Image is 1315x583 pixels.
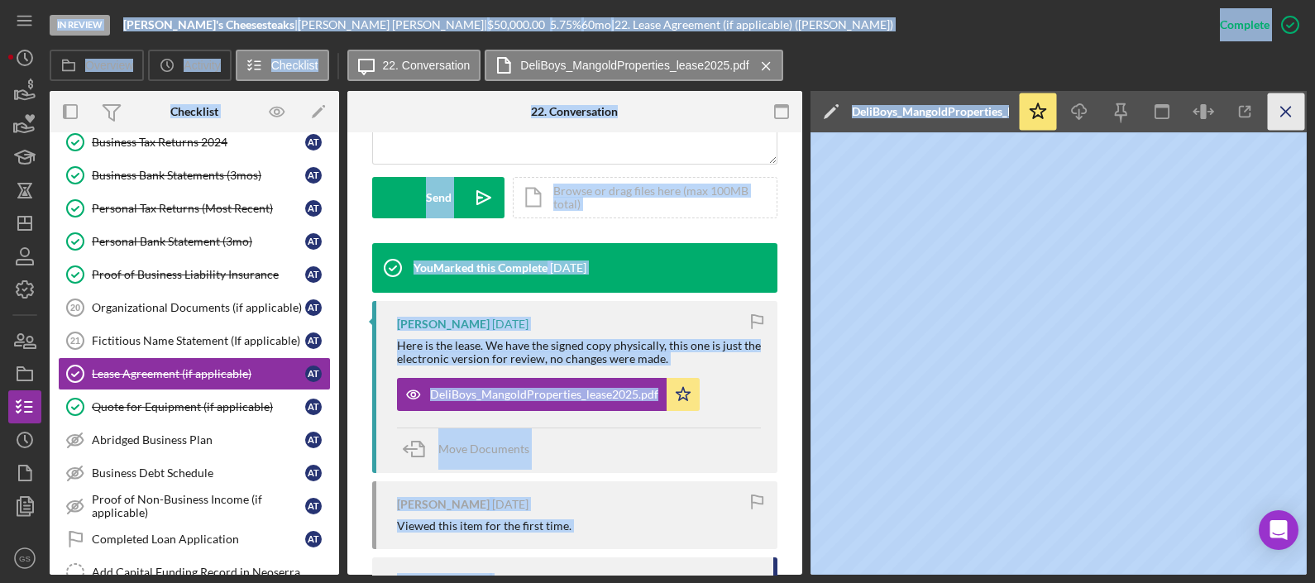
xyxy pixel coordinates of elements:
div: A T [305,134,322,151]
a: Proof of Business Liability InsuranceAT [58,258,331,291]
div: Open Intercom Messenger [1259,510,1298,550]
a: Lease Agreement (if applicable)AT [58,357,331,390]
div: Here is the lease. We have the signed copy physically, this one is just the electronic version fo... [397,339,761,366]
time: 2025-08-26 16:40 [550,261,586,275]
div: Business Tax Returns 2024 [92,136,305,149]
div: [PERSON_NAME] [PERSON_NAME] | [298,18,487,31]
div: Add Capital Funding Record in Neoserra [92,566,330,579]
button: Send [372,177,504,218]
tspan: 21 [70,336,80,346]
a: Quote for Equipment (if applicable)AT [58,390,331,423]
div: A T [305,465,322,481]
div: Proof of Business Liability Insurance [92,268,305,281]
div: 22. Conversation [531,105,618,118]
b: [PERSON_NAME]'s Cheesesteaks [123,17,294,31]
div: A T [305,299,322,316]
div: Send [426,177,452,218]
div: [PERSON_NAME] [397,318,490,331]
button: Activity [148,50,231,81]
time: 2025-08-23 05:00 [492,318,528,331]
div: Organizational Documents (if applicable) [92,301,305,314]
div: Business Bank Statements (3mos) [92,169,305,182]
a: Personal Tax Returns (Most Recent)AT [58,192,331,225]
div: A T [305,167,322,184]
button: DeliBoys_MangoldProperties_lease2025.pdf [397,378,700,411]
div: A T [305,266,322,283]
div: A T [305,399,322,415]
button: GS [8,542,41,575]
a: 20Organizational Documents (if applicable)AT [58,291,331,324]
div: Personal Bank Statement (3mo) [92,235,305,248]
text: GS [19,554,31,563]
label: DeliBoys_MangoldProperties_lease2025.pdf [520,59,748,72]
label: Activity [184,59,220,72]
button: Move Documents [397,428,546,470]
div: Viewed this item for the first time. [397,519,571,533]
span: Move Documents [438,442,529,456]
div: A T [305,498,322,514]
label: Overview [85,59,133,72]
div: Abridged Business Plan [92,433,305,447]
label: Checklist [271,59,318,72]
a: Proof of Non-Business Income (if applicable)AT [58,490,331,523]
button: 22. Conversation [347,50,481,81]
div: You Marked this Complete [414,261,548,275]
a: Abridged Business PlanAT [58,423,331,456]
div: A T [305,531,322,547]
a: Business Tax Returns 2024AT [58,126,331,159]
div: DeliBoys_MangoldProperties_lease2025.pdf [852,105,1009,118]
button: Overview [50,50,144,81]
div: Proof of Non-Business Income (if applicable) [92,493,305,519]
div: 60 mo [581,18,611,31]
div: | [123,18,298,31]
div: | 22. Lease Agreement (if applicable) ([PERSON_NAME]) [611,18,893,31]
a: Business Debt ScheduleAT [58,456,331,490]
div: [PERSON_NAME] [397,498,490,511]
div: A T [305,200,322,217]
a: Personal Bank Statement (3mo)AT [58,225,331,258]
div: Complete [1220,8,1270,41]
tspan: 20 [70,303,80,313]
div: Quote for Equipment (if applicable) [92,400,305,413]
div: Completed Loan Application [92,533,305,546]
a: 21Fictitious Name Statement (If applicable)AT [58,324,331,357]
div: DeliBoys_MangoldProperties_lease2025.pdf [430,388,658,401]
a: Completed Loan ApplicationAT [58,523,331,556]
div: A T [305,432,322,448]
div: 5.75 % [550,18,581,31]
button: DeliBoys_MangoldProperties_lease2025.pdf [485,50,782,81]
div: A T [305,366,322,382]
div: Checklist [170,105,218,118]
time: 2025-07-09 20:00 [492,498,528,511]
button: Complete [1203,8,1307,41]
div: A T [305,332,322,349]
div: A T [305,233,322,250]
label: 22. Conversation [383,59,471,72]
div: In Review [50,15,110,36]
div: Personal Tax Returns (Most Recent) [92,202,305,215]
div: Business Debt Schedule [92,466,305,480]
div: Lease Agreement (if applicable) [92,367,305,380]
button: Checklist [236,50,329,81]
div: Fictitious Name Statement (If applicable) [92,334,305,347]
a: Business Bank Statements (3mos)AT [58,159,331,192]
div: $50,000.00 [487,18,550,31]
